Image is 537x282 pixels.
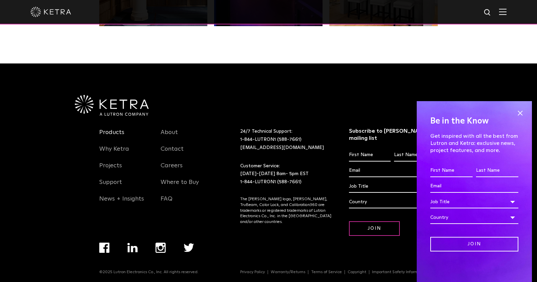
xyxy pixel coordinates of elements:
[161,162,183,177] a: Careers
[349,164,436,177] input: Email
[349,180,436,193] div: Job Title
[99,129,124,144] a: Products
[99,162,122,177] a: Projects
[127,243,138,252] img: linkedin
[240,196,332,225] p: The [PERSON_NAME] logo, [PERSON_NAME], TruBeam, Color Lock, and Calibration360 are trademarks or ...
[161,129,178,144] a: About
[430,211,518,224] div: Country
[99,243,109,253] img: facebook
[240,137,302,142] a: 1-844-LUTRON1 (588-7661)
[240,270,438,275] div: Navigation Menu
[99,195,144,211] a: News + Insights
[430,133,518,154] p: Get inspired with all the best from Lutron and Ketra: exclusive news, project features, and more.
[476,164,518,177] input: Last Name
[430,195,518,208] div: Job Title
[99,270,199,275] p: ©2025 Lutron Electronics Co., Inc. All rights reserved.
[308,270,345,274] a: Terms of Service
[184,243,194,252] img: twitter
[237,270,268,274] a: Privacy Policy
[349,221,400,236] input: Join
[30,7,71,17] img: ketra-logo-2019-white
[240,145,324,150] a: [EMAIL_ADDRESS][DOMAIN_NAME]
[483,8,492,17] img: search icon
[240,162,332,186] p: Customer Service: [DATE]-[DATE] 8am- 5pm EST
[156,243,166,253] img: instagram
[349,128,436,142] h3: Subscribe to [PERSON_NAME]’s mailing list
[349,149,391,162] input: First Name
[499,8,507,15] img: Hamburger%20Nav.svg
[99,128,151,211] div: Navigation Menu
[345,270,369,274] a: Copyright
[161,178,199,194] a: Where to Buy
[430,164,473,177] input: First Name
[268,270,308,274] a: Warranty/Returns
[394,149,436,162] input: Last Name
[99,145,129,161] a: Why Ketra
[430,237,518,251] input: Join
[161,128,212,211] div: Navigation Menu
[430,115,518,128] h4: Be in the Know
[240,128,332,152] p: 24/7 Technical Support:
[369,270,431,274] a: Important Safety Information
[75,95,149,116] img: Ketra-aLutronCo_White_RGB
[161,145,184,161] a: Contact
[99,178,122,194] a: Support
[349,195,436,208] div: Country
[430,180,518,193] input: Email
[161,195,172,211] a: FAQ
[240,180,302,184] a: 1-844-LUTRON1 (588-7661)
[99,243,212,270] div: Navigation Menu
